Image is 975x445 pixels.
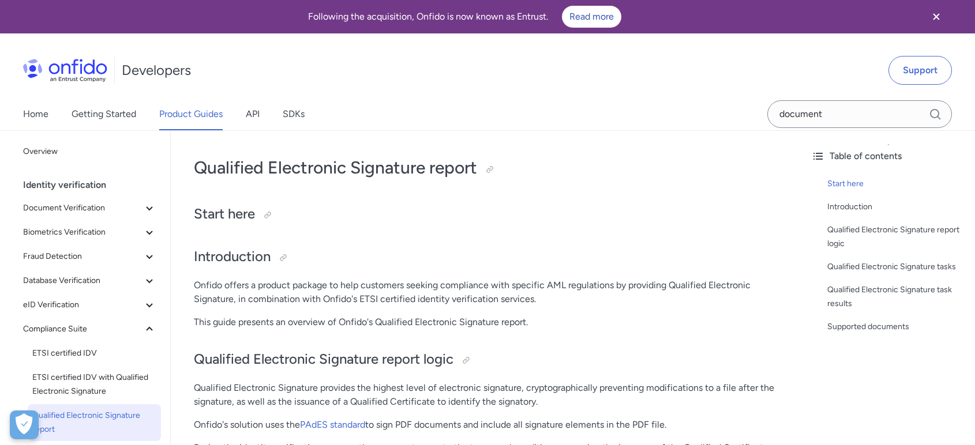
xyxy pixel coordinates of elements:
[159,98,223,130] a: Product Guides
[246,98,260,130] a: API
[18,269,161,292] button: Database Verification
[767,100,952,128] input: Onfido search input field
[14,6,915,28] div: Following the acquisition, Onfido is now known as Entrust.
[23,201,142,215] span: Document Verification
[811,149,966,163] div: Table of contents
[827,320,966,334] a: Supported documents
[827,200,966,214] a: Introduction
[194,381,779,409] p: Qualified Electronic Signature provides the highest level of electronic signature, cryptographica...
[32,409,156,436] span: Qualified Electronic Signature report
[827,283,966,311] a: Qualified Electronic Signature task results
[10,410,39,439] button: Open Preferences
[23,59,107,82] img: Onfido Logo
[23,322,142,336] span: Compliance Suite
[18,245,161,268] button: Fraud Detection
[194,156,779,179] h1: Qualified Electronic Signature report
[283,98,305,130] a: SDKs
[28,342,161,365] a: ETSI certified IDV
[18,197,161,220] button: Document Verification
[18,221,161,244] button: Biometrics Verification
[23,225,142,239] span: Biometrics Verification
[18,293,161,316] button: eID Verification
[72,98,136,130] a: Getting Started
[827,177,966,191] a: Start here
[18,318,161,341] button: Compliance Suite
[827,223,966,251] a: Qualified Electronic Signature report logic
[194,247,779,267] h2: Introduction
[18,140,161,163] a: Overview
[23,174,166,197] div: Identity verification
[888,56,952,85] a: Support
[32,371,156,398] span: ETSI certified IDV with Qualified Electronic Signature
[23,274,142,288] span: Database Verification
[23,145,156,159] span: Overview
[929,10,943,24] svg: Close banner
[23,98,48,130] a: Home
[300,419,365,430] a: PAdES standard
[23,298,142,312] span: eID Verification
[32,346,156,360] span: ETSI certified IDV
[562,6,621,28] a: Read more
[194,315,779,329] p: This guide presents an overview of Onfido's Qualified Electronic Signature report.
[194,278,779,306] p: Onfido offers a product package to help customers seeking compliance with specific AML regulation...
[10,410,39,439] div: Cookie Preferences
[28,404,161,441] a: Qualified Electronic Signature report
[827,260,966,274] a: Qualified Electronic Signature tasks
[122,61,191,80] h1: Developers
[23,250,142,263] span: Fraud Detection
[194,205,779,224] h2: Start here
[28,366,161,403] a: ETSI certified IDV with Qualified Electronic Signature
[194,418,779,432] p: Onfido's solution uses the to sign PDF documents and include all signature elements in the PDF file.
[915,2,958,31] button: Close banner
[194,350,779,369] h2: Qualified Electronic Signature report logic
